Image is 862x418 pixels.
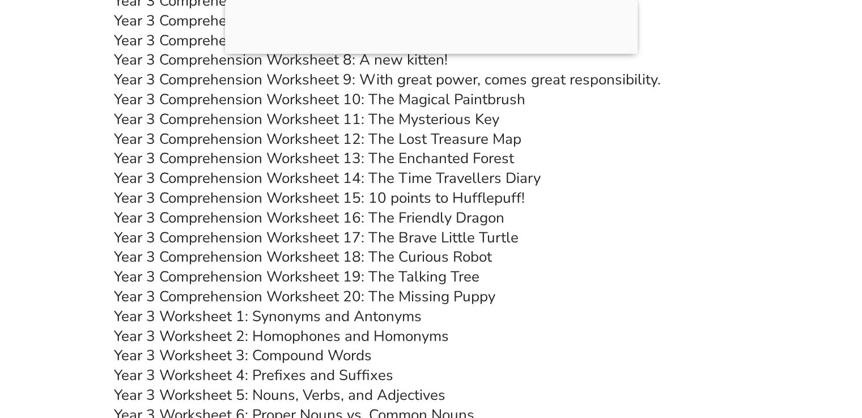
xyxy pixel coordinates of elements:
a: Year 3 Comprehension Worksheet 13: The Enchanted Forest [114,148,514,168]
a: Year 3 Comprehension Worksheet 8: A new kitten! [114,50,448,70]
a: Year 3 Comprehension Worksheet 6: A day at School [114,11,464,31]
a: Year 3 Comprehension Worksheet 12: The Lost Treasure Map [114,129,521,149]
a: Year 3 Comprehension Worksheet 18: The Curious Robot [114,247,492,267]
iframe: Chat Widget [673,291,862,418]
a: Year 3 Comprehension Worksheet 7: The Brave Explorer of Ancient Rome [114,31,601,50]
a: Year 3 Comprehension Worksheet 15: 10 points to Hufflepuff! [114,188,525,208]
a: Year 3 Comprehension Worksheet 19: The Talking Tree [114,267,479,287]
a: Year 3 Worksheet 3: Compound Words [114,346,372,365]
a: Year 3 Worksheet 2: Homophones and Homonyms [114,326,449,346]
a: Year 3 Comprehension Worksheet 16: The Friendly Dragon [114,208,504,228]
a: Year 3 Comprehension Worksheet 14: The Time Travellers Diary [114,168,541,188]
a: Year 3 Worksheet 5: Nouns, Verbs, and Adjectives [114,385,445,405]
a: Year 3 Comprehension Worksheet 20: The Missing Puppy [114,287,495,306]
a: Year 3 Comprehension Worksheet 9: With great power, comes great responsibility. [114,70,661,89]
a: Year 3 Worksheet 4: Prefixes and Suffixes [114,365,393,385]
a: Year 3 Comprehension Worksheet 11: The Mysterious Key [114,109,499,129]
a: Year 3 Comprehension Worksheet 10: The Magical Paintbrush [114,89,525,109]
a: Year 3 Worksheet 1: Synonyms and Antonyms [114,306,422,326]
a: Year 3 Comprehension Worksheet 17: The Brave Little Turtle [114,228,519,248]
